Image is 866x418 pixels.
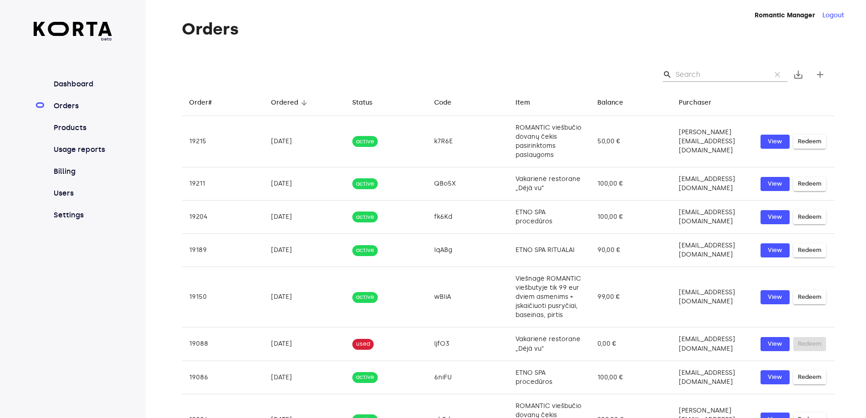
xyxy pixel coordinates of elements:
[798,292,821,302] span: Redeem
[264,201,345,234] td: [DATE]
[761,243,790,257] a: View
[590,327,672,361] td: 0,00 €
[352,180,378,188] span: active
[765,136,785,147] span: View
[679,97,723,108] span: Purchaser
[264,327,345,361] td: [DATE]
[793,290,826,304] button: Redeem
[761,210,790,224] a: View
[52,188,112,199] a: Users
[597,97,635,108] span: Balance
[761,135,790,149] button: View
[352,293,378,302] span: active
[264,116,345,167] td: [DATE]
[798,212,821,222] span: Redeem
[822,11,844,20] button: Logout
[597,97,623,108] div: Balance
[508,267,590,327] td: Viešnagė ROMANTIC viešbutyje tik 99 eur dviem asmenims + įskaičiuoti pusryčiai, baseinas, pirtis
[516,97,530,108] div: Item
[765,179,785,189] span: View
[352,213,378,222] span: active
[264,234,345,267] td: [DATE]
[671,167,753,201] td: [EMAIL_ADDRESS][DOMAIN_NAME]
[352,97,372,108] div: Status
[182,361,264,394] td: 19086
[189,97,212,108] div: Order#
[671,267,753,327] td: [EMAIL_ADDRESS][DOMAIN_NAME]
[271,97,298,108] div: Ordered
[182,234,264,267] td: 19189
[793,243,826,257] button: Redeem
[352,137,378,146] span: active
[761,290,790,304] button: View
[427,327,509,361] td: ljfO3
[765,339,785,349] span: View
[590,201,672,234] td: 100,00 €
[508,327,590,361] td: Vakarienė restorane „Déjà vu“
[182,20,835,38] h1: Orders
[508,116,590,167] td: ROMANTIC viešbučio dovanų čekis pasirinktoms paslaugoms
[765,245,785,256] span: View
[352,246,378,255] span: active
[182,167,264,201] td: 19211
[52,101,112,111] a: Orders
[765,212,785,222] span: View
[271,97,310,108] span: Ordered
[427,361,509,394] td: 6niFU
[182,116,264,167] td: 19215
[508,167,590,201] td: Vakarienė restorane „Déjà vu“
[590,267,672,327] td: 99,00 €
[427,201,509,234] td: fk6Kd
[34,36,112,42] span: beta
[508,201,590,234] td: ETNO SPA procedūros
[761,337,790,351] button: View
[793,210,826,224] button: Redeem
[679,97,711,108] div: Purchaser
[427,234,509,267] td: IqABg
[352,97,384,108] span: Status
[590,361,672,394] td: 100,00 €
[182,201,264,234] td: 19204
[590,167,672,201] td: 100,00 €
[793,69,804,80] span: save_alt
[182,327,264,361] td: 19088
[34,22,112,42] a: beta
[508,361,590,394] td: ETNO SPA procedūros
[761,370,790,384] button: View
[671,361,753,394] td: [EMAIL_ADDRESS][DOMAIN_NAME]
[809,64,831,86] button: Create new gift card
[671,234,753,267] td: [EMAIL_ADDRESS][DOMAIN_NAME]
[300,99,308,107] span: arrow_downward
[663,70,672,79] span: Search
[508,234,590,267] td: ETNO SPA RITUALAI
[671,327,753,361] td: [EMAIL_ADDRESS][DOMAIN_NAME]
[182,267,264,327] td: 19150
[52,210,112,221] a: Settings
[765,372,785,383] span: View
[798,136,821,147] span: Redeem
[815,69,826,80] span: add
[264,267,345,327] td: [DATE]
[671,116,753,167] td: [PERSON_NAME][EMAIL_ADDRESS][DOMAIN_NAME]
[34,22,112,36] img: Korta
[761,177,790,191] button: View
[52,144,112,155] a: Usage reports
[427,267,509,327] td: wBIiA
[590,234,672,267] td: 90,00 €
[52,79,112,90] a: Dashboard
[427,167,509,201] td: QBo5X
[352,373,378,382] span: active
[434,97,451,108] div: Code
[793,135,826,149] button: Redeem
[798,245,821,256] span: Redeem
[352,340,374,348] span: used
[189,97,224,108] span: Order#
[798,372,821,383] span: Redeem
[671,201,753,234] td: [EMAIL_ADDRESS][DOMAIN_NAME]
[755,11,815,19] strong: Romantic Manager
